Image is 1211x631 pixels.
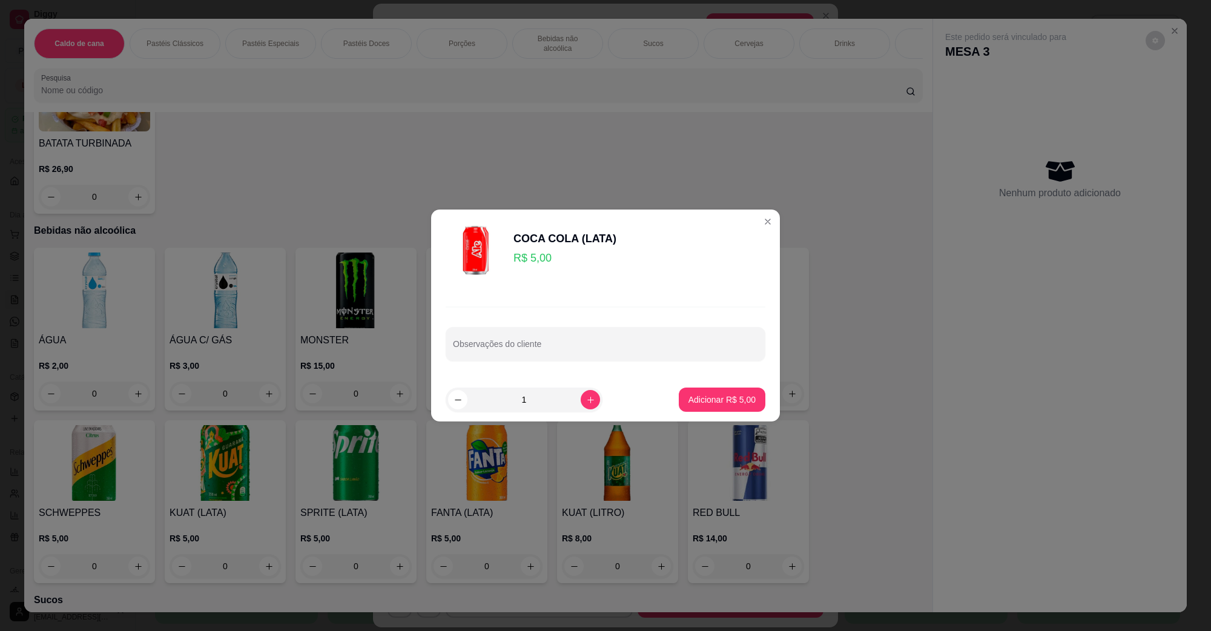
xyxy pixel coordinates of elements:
p: Adicionar R$ 5,00 [688,394,756,406]
img: product-image [446,219,506,280]
button: decrease-product-quantity [448,390,467,409]
button: Adicionar R$ 5,00 [679,388,765,412]
input: Observações do cliente [453,343,758,355]
div: COCA COLA (LATA) [513,230,616,247]
p: R$ 5,00 [513,249,616,266]
button: Close [758,212,777,231]
button: increase-product-quantity [581,390,600,409]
